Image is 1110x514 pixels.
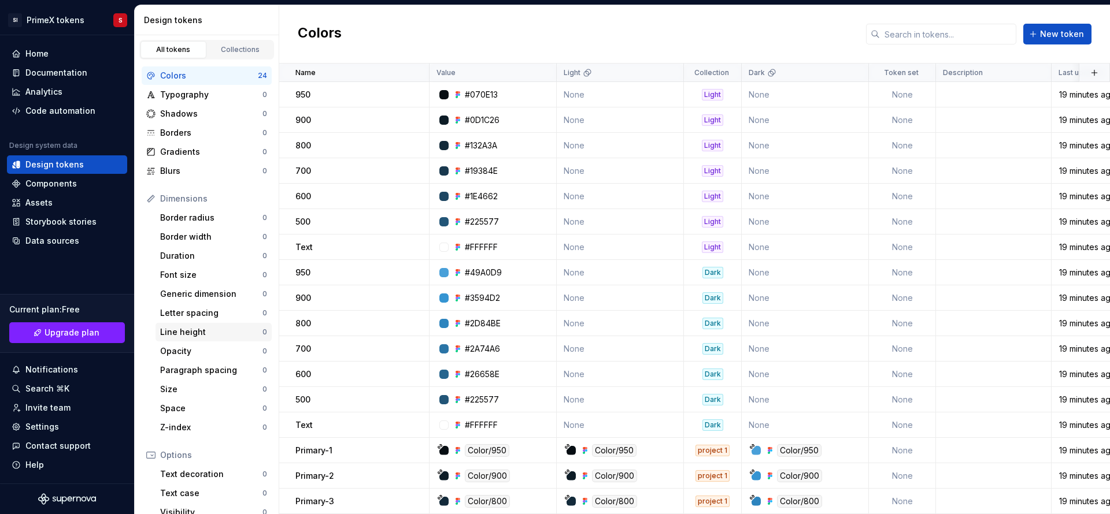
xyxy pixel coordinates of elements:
[702,368,723,380] div: Dark
[295,292,311,304] p: 900
[8,13,22,27] div: SI
[869,311,936,336] td: None
[160,70,258,81] div: Colors
[869,184,936,209] td: None
[777,470,822,482] div: Color/900
[295,394,310,405] p: 500
[298,24,342,44] h2: Colors
[262,213,267,222] div: 0
[142,105,272,123] a: Shadows0
[156,285,272,303] a: Generic dimension0
[156,484,272,502] a: Text case0
[742,184,869,209] td: None
[25,159,84,170] div: Design tokens
[160,89,262,100] div: Typography
[160,108,262,120] div: Shadows
[742,158,869,184] td: None
[695,496,730,507] div: project 1
[262,404,267,413] div: 0
[156,266,272,284] a: Font size0
[295,68,316,77] p: Name
[702,191,723,202] div: Light
[160,288,262,300] div: Generic dimension
[258,71,267,80] div: 24
[465,368,499,380] div: #26658E
[557,234,684,260] td: None
[869,412,936,438] td: None
[592,444,637,457] div: Color/950
[262,270,267,280] div: 0
[295,114,311,126] p: 900
[436,68,456,77] p: Value
[465,191,498,202] div: #1E4662
[702,419,723,431] div: Dark
[869,463,936,489] td: None
[142,85,272,104] a: Typography0
[160,165,262,177] div: Blurs
[564,68,580,77] p: Light
[9,322,125,343] a: Upgrade plan
[742,82,869,107] td: None
[156,380,272,398] a: Size0
[869,489,936,514] td: None
[25,364,78,375] div: Notifications
[262,489,267,498] div: 0
[1059,68,1104,77] p: Last updated
[869,260,936,285] td: None
[557,184,684,209] td: None
[7,232,127,250] a: Data sources
[465,470,510,482] div: Color/900
[869,158,936,184] td: None
[160,468,262,480] div: Text decoration
[25,459,44,471] div: Help
[25,67,87,79] div: Documentation
[777,444,822,457] div: Color/950
[160,269,262,281] div: Font size
[156,342,272,360] a: Opacity0
[869,234,936,260] td: None
[262,347,267,356] div: 0
[145,45,202,54] div: All tokens
[557,260,684,285] td: None
[295,419,313,431] p: Text
[262,385,267,394] div: 0
[262,470,267,479] div: 0
[702,216,723,228] div: Light
[465,394,499,405] div: #225577
[156,247,272,265] a: Duration0
[465,241,498,253] div: #FFFFFF
[7,193,127,212] a: Assets
[742,362,869,387] td: None
[160,403,262,414] div: Space
[465,444,509,457] div: Color/950
[295,267,310,278] p: 950
[557,362,684,387] td: None
[557,387,684,412] td: None
[592,495,637,508] div: Color/800
[25,402,71,414] div: Invite team
[295,89,310,100] p: 950
[7,418,127,436] a: Settings
[160,127,262,139] div: Borders
[295,470,334,482] p: Primary-2
[156,399,272,418] a: Space0
[160,326,262,338] div: Line height
[160,307,262,319] div: Letter spacing
[557,311,684,336] td: None
[9,304,125,315] div: Current plan : Free
[465,216,499,228] div: #225577
[557,209,684,234] td: None
[25,440,91,452] div: Contact support
[702,241,723,253] div: Light
[742,209,869,234] td: None
[7,102,127,120] a: Code automation
[7,64,127,82] a: Documentation
[160,383,262,395] div: Size
[702,292,723,304] div: Dark
[7,174,127,193] a: Components
[262,251,267,260] div: 0
[142,124,272,142] a: Borders0
[742,133,869,158] td: None
[694,68,729,77] p: Collection
[262,327,267,337] div: 0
